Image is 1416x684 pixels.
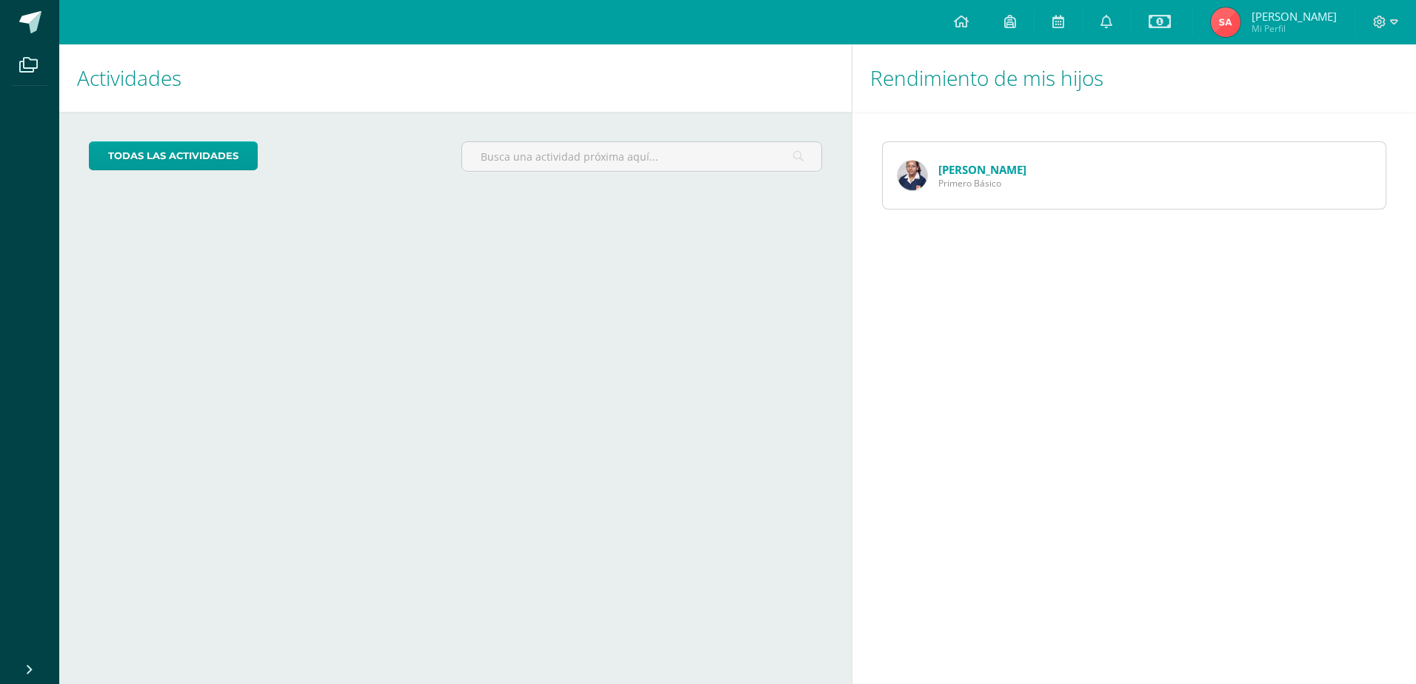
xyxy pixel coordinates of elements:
h1: Actividades [77,44,834,112]
a: [PERSON_NAME] [938,162,1026,177]
span: [PERSON_NAME] [1252,9,1337,24]
img: 4812e7ca61c96f03930230dbb985e6a6.png [898,161,927,190]
input: Busca una actividad próxima aquí... [462,142,821,171]
span: Primero Básico [938,177,1026,190]
span: Mi Perfil [1252,22,1337,35]
h1: Rendimiento de mis hijos [870,44,1398,112]
img: 0d1478a63bf9e0a655aaec8edb050f29.png [1211,7,1240,37]
a: todas las Actividades [89,141,258,170]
